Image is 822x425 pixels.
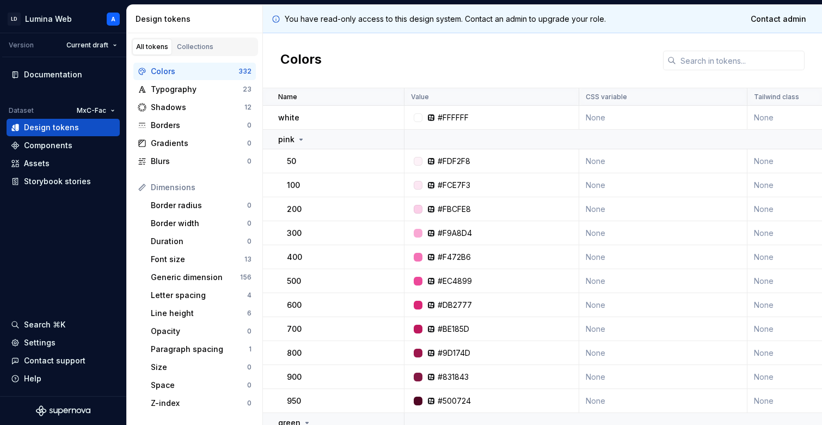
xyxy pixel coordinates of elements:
a: Design tokens [7,119,120,136]
td: None [579,221,747,245]
div: Line height [151,308,247,319]
div: #500724 [438,396,471,406]
a: Generic dimension156 [146,269,256,286]
div: Generic dimension [151,272,240,283]
span: MxC-Fac [77,106,106,115]
p: CSS variable [586,93,627,101]
div: 0 [247,363,251,372]
div: A [111,15,115,23]
div: 156 [240,273,251,282]
div: 0 [247,399,251,408]
a: Font size13 [146,251,256,268]
div: #BE185D [438,324,469,335]
p: 950 [287,396,301,406]
p: You have read-only access to this design system. Contact an admin to upgrade your role. [285,14,606,25]
td: None [579,245,747,269]
p: 700 [287,324,302,335]
div: 12 [244,103,251,112]
td: None [579,149,747,173]
a: Line height6 [146,305,256,322]
a: Borders0 [133,117,256,134]
div: Borders [151,120,247,131]
p: white [278,112,299,123]
a: Typography23 [133,81,256,98]
div: Components [24,140,72,151]
div: #FCE7F3 [438,180,470,191]
p: 500 [287,276,301,287]
p: Name [278,93,297,101]
p: 600 [287,300,302,311]
div: Help [24,373,41,384]
div: 0 [247,157,251,166]
button: Search ⌘K [7,316,120,333]
div: Storybook stories [24,176,91,187]
div: Collections [177,42,213,51]
a: Duration0 [146,233,256,250]
div: Paragraph spacing [151,344,249,355]
div: Search ⌘K [24,319,65,330]
a: Colors332 [133,63,256,80]
td: None [579,106,747,130]
button: MxC-Fac [72,103,120,118]
button: Help [7,370,120,387]
div: Dimensions [151,182,251,193]
td: None [579,269,747,293]
span: Current draft [66,41,108,50]
div: Gradients [151,138,247,149]
div: 0 [247,381,251,390]
div: #FBCFE8 [438,204,471,215]
button: LDLumina WebA [2,7,124,31]
div: All tokens [136,42,168,51]
h2: Colors [280,51,322,70]
p: 800 [287,348,302,359]
a: Size0 [146,359,256,376]
div: 0 [247,121,251,130]
a: Space0 [146,377,256,394]
div: #F9A8D4 [438,228,472,239]
p: 200 [287,204,302,215]
div: 0 [247,219,251,228]
div: Z-index [151,398,247,409]
div: Typography [151,84,243,95]
div: 13 [244,255,251,264]
div: Colors [151,66,238,77]
div: #FFFFFF [438,112,469,123]
p: 100 [287,180,300,191]
div: Duration [151,236,247,247]
p: Tailwind class [754,93,799,101]
p: 400 [287,252,302,263]
div: Design tokens [136,14,258,25]
a: Paragraph spacing1 [146,341,256,358]
a: Border radius0 [146,197,256,214]
a: Contact admin [744,9,813,29]
a: Documentation [7,66,120,83]
div: Size [151,362,247,373]
div: Assets [24,158,50,169]
a: Opacity0 [146,323,256,340]
div: #EC4899 [438,276,472,287]
div: 4 [247,291,251,300]
div: Contact support [24,355,85,366]
div: 0 [247,201,251,210]
div: 332 [238,67,251,76]
p: pink [278,134,295,145]
div: #DB2777 [438,300,472,311]
div: Font size [151,254,244,265]
div: Space [151,380,247,391]
div: 1 [249,345,251,354]
div: Shadows [151,102,244,113]
td: None [579,293,747,317]
td: None [579,173,747,197]
div: 0 [247,237,251,246]
a: Assets [7,155,120,172]
div: #F472B6 [438,252,471,263]
td: None [579,317,747,341]
td: None [579,365,747,389]
p: 50 [287,156,296,167]
div: #831843 [438,372,469,382]
span: Contact admin [751,14,806,25]
td: None [579,197,747,221]
div: 0 [247,139,251,148]
div: #FDF2F8 [438,156,470,167]
div: Lumina Web [25,14,72,25]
